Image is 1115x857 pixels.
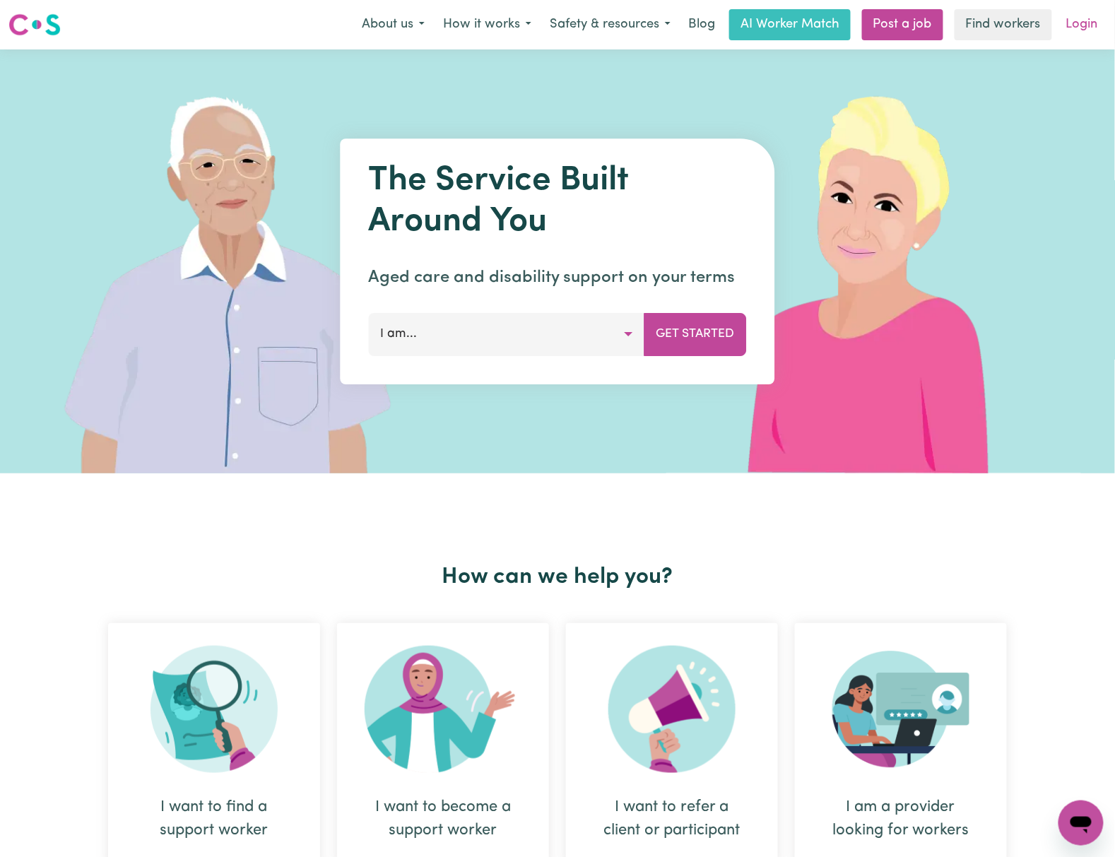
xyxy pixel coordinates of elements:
[1058,800,1104,846] iframe: Button to launch messaging window, conversation in progress
[832,646,969,773] img: Provider
[680,9,724,40] a: Blog
[541,10,680,40] button: Safety & resources
[1058,9,1107,40] a: Login
[100,564,1015,591] h2: How can we help you?
[369,313,645,355] button: I am...
[369,265,747,290] p: Aged care and disability support on your terms
[644,313,747,355] button: Get Started
[829,796,973,842] div: I am a provider looking for workers
[371,796,515,842] div: I want to become a support worker
[151,646,278,773] img: Search
[434,10,541,40] button: How it works
[862,9,943,40] a: Post a job
[353,10,434,40] button: About us
[8,12,61,37] img: Careseekers logo
[955,9,1052,40] a: Find workers
[369,161,747,242] h1: The Service Built Around You
[608,646,736,773] img: Refer
[142,796,286,842] div: I want to find a support worker
[600,796,744,842] div: I want to refer a client or participant
[365,646,521,773] img: Become Worker
[8,8,61,41] a: Careseekers logo
[729,9,851,40] a: AI Worker Match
